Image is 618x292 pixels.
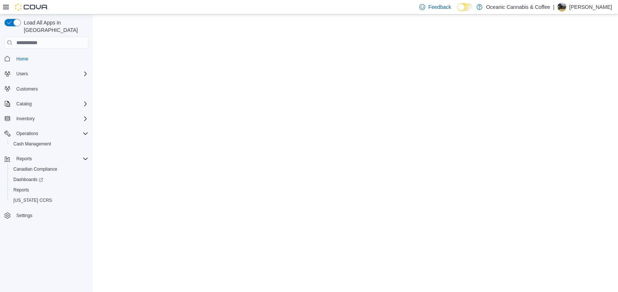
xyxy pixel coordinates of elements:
[13,197,52,203] span: [US_STATE] CCRS
[13,211,88,220] span: Settings
[1,210,91,221] button: Settings
[13,154,35,163] button: Reports
[13,177,43,183] span: Dashboards
[10,140,88,148] span: Cash Management
[10,165,88,174] span: Canadian Compliance
[13,129,88,138] span: Operations
[10,175,88,184] span: Dashboards
[7,174,91,185] a: Dashboards
[13,166,57,172] span: Canadian Compliance
[10,196,55,205] a: [US_STATE] CCRS
[10,196,88,205] span: Washington CCRS
[16,101,32,107] span: Catalog
[13,114,88,123] span: Inventory
[13,114,38,123] button: Inventory
[1,83,91,94] button: Customers
[1,69,91,79] button: Users
[16,71,28,77] span: Users
[1,99,91,109] button: Catalog
[16,116,35,122] span: Inventory
[10,165,60,174] a: Canadian Compliance
[13,69,88,78] span: Users
[13,54,88,63] span: Home
[16,213,32,219] span: Settings
[16,131,38,137] span: Operations
[10,186,88,194] span: Reports
[16,86,38,92] span: Customers
[7,185,91,195] button: Reports
[13,129,41,138] button: Operations
[569,3,612,12] p: [PERSON_NAME]
[21,19,88,34] span: Load All Apps in [GEOGRAPHIC_DATA]
[10,175,46,184] a: Dashboards
[1,114,91,124] button: Inventory
[13,85,41,93] a: Customers
[13,99,35,108] button: Catalog
[13,141,51,147] span: Cash Management
[15,3,48,11] img: Cova
[10,140,54,148] a: Cash Management
[557,3,566,12] div: Franki Webb
[13,55,31,63] a: Home
[457,11,458,12] span: Dark Mode
[4,50,88,240] nav: Complex example
[13,69,31,78] button: Users
[13,187,29,193] span: Reports
[13,154,88,163] span: Reports
[16,156,32,162] span: Reports
[7,139,91,149] button: Cash Management
[13,211,35,220] a: Settings
[16,56,28,62] span: Home
[457,3,473,11] input: Dark Mode
[1,53,91,64] button: Home
[10,186,32,194] a: Reports
[428,3,451,11] span: Feedback
[553,3,554,12] p: |
[1,128,91,139] button: Operations
[7,195,91,206] button: [US_STATE] CCRS
[13,84,88,93] span: Customers
[1,154,91,164] button: Reports
[486,3,550,12] p: Oceanic Cannabis & Coffee
[7,164,91,174] button: Canadian Compliance
[13,99,88,108] span: Catalog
